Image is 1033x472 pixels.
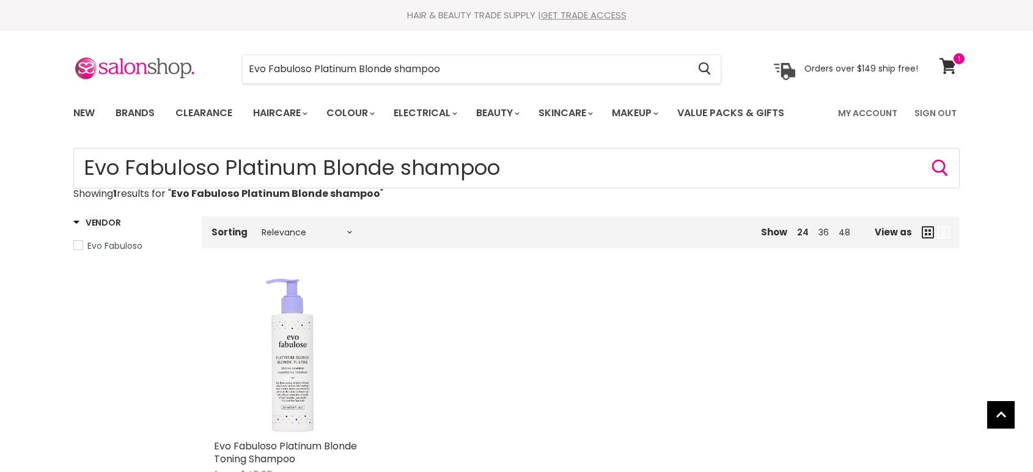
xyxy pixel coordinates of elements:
strong: Evo Fabuloso Platinum Blonde shampoo [171,186,380,201]
a: Evo Fabuloso Platinum Blonde Toning Shampoo [214,439,357,466]
a: Brands [106,100,164,126]
p: Orders over $149 ship free! [804,63,918,74]
a: Sign Out [907,100,964,126]
strong: 1 [113,186,117,201]
button: Search [930,158,950,178]
span: Evo Fabuloso [87,240,142,252]
a: Makeup [603,100,666,126]
a: 36 [818,226,829,238]
a: 24 [797,226,809,238]
ul: Main menu [64,95,812,131]
a: Skincare [529,100,600,126]
form: Product [73,148,960,188]
a: Electrical [384,100,465,126]
label: Sorting [211,227,248,237]
input: Search [73,148,960,188]
a: Colour [317,100,382,126]
span: Show [761,226,787,238]
a: Beauty [467,100,527,126]
a: 48 [839,226,850,238]
a: Clearance [166,100,241,126]
div: HAIR & BEAUTY TRADE SUPPLY | [58,9,975,21]
a: Value Packs & Gifts [668,100,793,126]
button: Search [688,55,721,83]
h3: Vendor [73,216,120,229]
a: GET TRADE ACCESS [541,9,627,21]
a: Evo Fabuloso Platinum Blonde Toning Shampoo [214,278,370,433]
a: New [64,100,104,126]
a: Haircare [244,100,315,126]
a: My Account [831,100,905,126]
nav: Main [58,95,975,131]
a: Evo Fabuloso [73,239,186,253]
span: View as [875,227,912,237]
p: Showing results for " " [73,188,960,199]
form: Product [242,54,721,84]
input: Search [243,55,688,83]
